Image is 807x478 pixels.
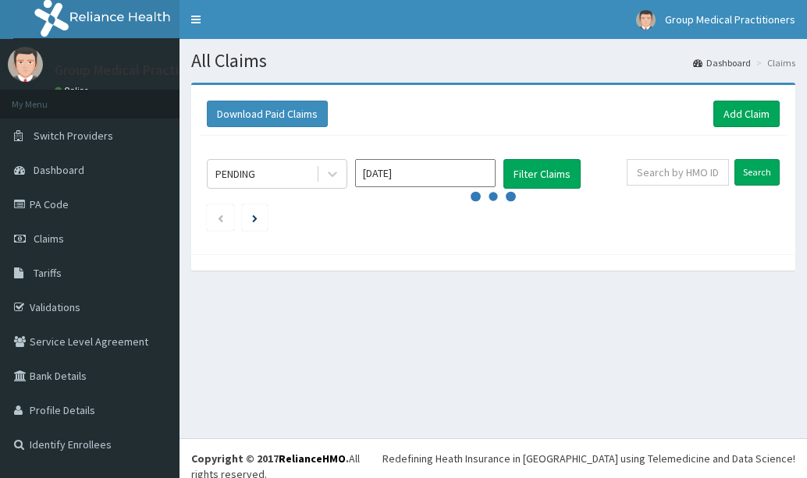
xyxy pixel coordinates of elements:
[55,63,222,77] p: Group Medical Practitioners
[279,451,346,466] a: RelianceHMO
[713,101,780,127] a: Add Claim
[693,56,751,69] a: Dashboard
[217,211,224,225] a: Previous page
[191,451,349,466] strong: Copyright © 2017 .
[470,173,517,220] svg: audio-loading
[665,12,795,27] span: Group Medical Practitioners
[55,85,92,96] a: Online
[215,166,255,182] div: PENDING
[355,159,496,187] input: Select Month and Year
[382,451,795,466] div: Redefining Heath Insurance in [GEOGRAPHIC_DATA] using Telemedicine and Data Science!
[34,163,84,177] span: Dashboard
[734,159,780,186] input: Search
[207,101,328,127] button: Download Paid Claims
[627,159,729,186] input: Search by HMO ID
[34,232,64,246] span: Claims
[34,266,62,280] span: Tariffs
[252,211,258,225] a: Next page
[636,10,656,30] img: User Image
[503,159,581,189] button: Filter Claims
[752,56,795,69] li: Claims
[34,129,113,143] span: Switch Providers
[8,47,43,82] img: User Image
[191,51,795,71] h1: All Claims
